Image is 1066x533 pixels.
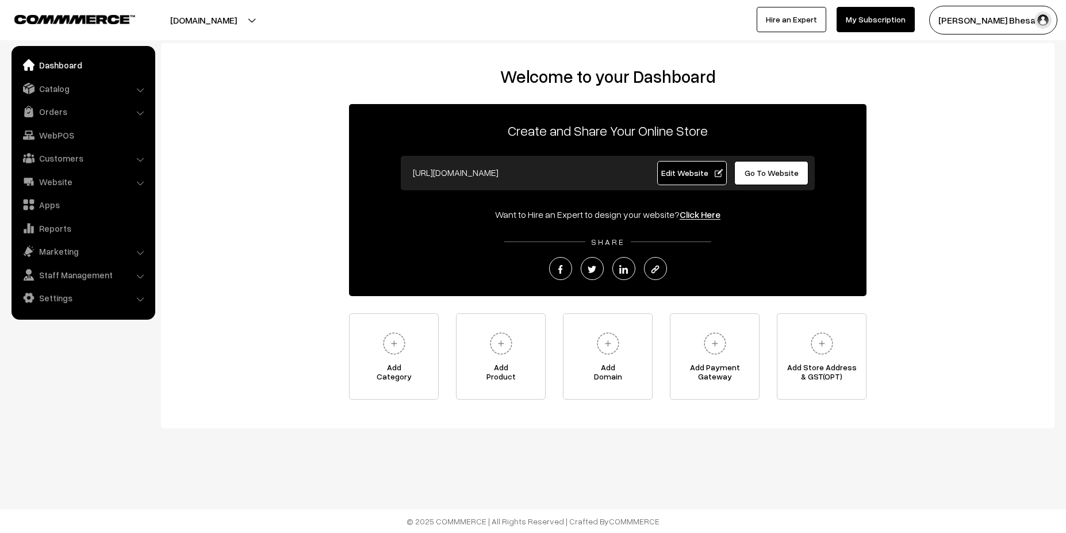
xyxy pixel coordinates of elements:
img: plus.svg [485,328,517,359]
a: Catalog [14,78,151,99]
span: Add Payment Gateway [670,363,759,386]
span: Add Domain [563,363,652,386]
a: Settings [14,287,151,308]
img: COMMMERCE [14,15,135,24]
span: Add Store Address & GST(OPT) [777,363,866,386]
a: AddCategory [349,313,439,400]
span: Go To Website [745,168,799,178]
button: [DOMAIN_NAME] [130,6,277,34]
h2: Welcome to your Dashboard [172,66,1043,87]
div: Want to Hire an Expert to design your website? [349,208,866,221]
a: Marketing [14,241,151,262]
a: Add PaymentGateway [670,313,760,400]
a: Edit Website [657,161,727,185]
a: COMMMERCE [609,516,659,526]
p: Create and Share Your Online Store [349,120,866,141]
a: Apps [14,194,151,215]
a: Click Here [680,209,720,220]
img: plus.svg [378,328,410,359]
a: Website [14,171,151,192]
img: user [1034,11,1052,29]
img: plus.svg [592,328,624,359]
a: Staff Management [14,264,151,285]
a: Customers [14,148,151,168]
a: Go To Website [734,161,808,185]
span: Add Product [457,363,545,386]
a: Reports [14,218,151,239]
a: AddDomain [563,313,653,400]
a: Add Store Address& GST(OPT) [777,313,866,400]
span: SHARE [585,237,631,247]
a: Hire an Expert [757,7,826,32]
a: My Subscription [837,7,915,32]
a: Dashboard [14,55,151,75]
a: Orders [14,101,151,122]
span: Edit Website [661,168,723,178]
img: plus.svg [806,328,838,359]
button: [PERSON_NAME] Bhesani… [929,6,1057,34]
img: plus.svg [699,328,731,359]
span: Add Category [350,363,438,386]
a: AddProduct [456,313,546,400]
a: WebPOS [14,125,151,145]
a: COMMMERCE [14,11,115,25]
